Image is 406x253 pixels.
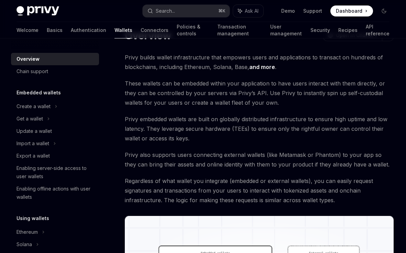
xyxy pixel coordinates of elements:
[17,115,43,123] div: Get a wallet
[125,53,394,72] span: Privy builds wallet infrastructure that empowers users and applications to transact on hundreds o...
[17,22,39,38] a: Welcome
[11,183,99,203] a: Enabling offline actions with user wallets
[303,8,322,14] a: Support
[17,228,38,236] div: Ethereum
[156,7,175,15] div: Search...
[270,22,302,38] a: User management
[114,22,132,38] a: Wallets
[17,164,95,181] div: Enabling server-side access to user wallets
[141,22,168,38] a: Connectors
[11,162,99,183] a: Enabling server-side access to user wallets
[125,79,394,107] span: These wallets can be embedded within your application to have users interact with them directly, ...
[177,22,209,38] a: Policies & controls
[245,8,259,14] span: Ask AI
[17,6,59,16] img: dark logo
[143,5,230,17] button: Search...⌘K
[17,139,49,148] div: Import a wallet
[125,114,394,143] span: Privy embedded wallets are built on globally distributed infrastructure to ensure high uptime and...
[281,8,295,14] a: Demo
[310,22,330,38] a: Security
[17,185,95,201] div: Enabling offline actions with user wallets
[17,127,52,135] div: Update a wallet
[17,102,51,111] div: Create a wallet
[378,5,389,16] button: Toggle dark mode
[338,22,358,38] a: Recipes
[366,22,389,38] a: API reference
[11,125,99,137] a: Update a wallet
[11,53,99,65] a: Overview
[11,150,99,162] a: Export a wallet
[330,5,373,16] a: Dashboard
[47,22,63,38] a: Basics
[218,8,226,14] span: ⌘ K
[125,150,394,169] span: Privy also supports users connecting external wallets (like Metamask or Phantom) to your app so t...
[125,176,394,205] span: Regardless of what wallet you integrate (embedded or external wallets), you can easily request si...
[17,214,49,222] h5: Using wallets
[17,67,48,76] div: Chain support
[11,65,99,78] a: Chain support
[233,5,263,17] button: Ask AI
[336,8,362,14] span: Dashboard
[249,64,275,71] a: and more
[71,22,106,38] a: Authentication
[17,55,40,63] div: Overview
[217,22,262,38] a: Transaction management
[17,152,50,160] div: Export a wallet
[17,240,32,249] div: Solana
[17,89,61,97] h5: Embedded wallets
